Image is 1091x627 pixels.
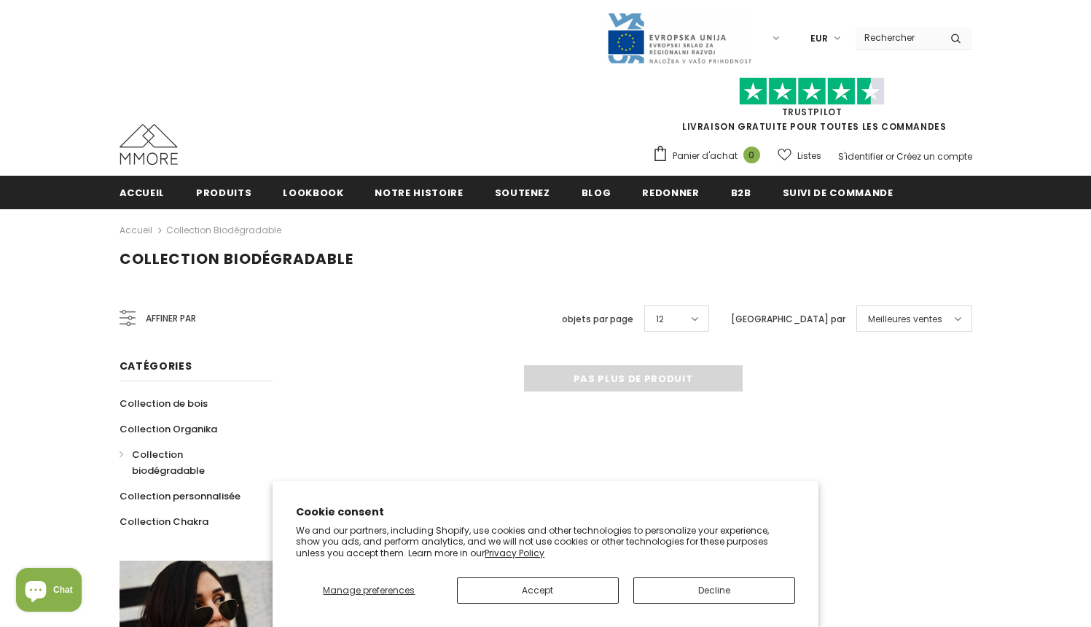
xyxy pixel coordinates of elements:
[120,124,178,165] img: Cas MMORE
[375,186,463,200] span: Notre histoire
[120,249,353,269] span: Collection biodégradable
[296,505,795,520] h2: Cookie consent
[120,391,208,416] a: Collection de bois
[120,442,257,483] a: Collection biodégradable
[120,489,241,503] span: Collection personnalisée
[656,312,664,327] span: 12
[606,31,752,44] a: Javni Razpis
[457,577,619,604] button: Accept
[296,577,442,604] button: Manage preferences
[582,186,611,200] span: Blog
[731,312,845,327] label: [GEOGRAPHIC_DATA] par
[120,515,208,529] span: Collection Chakra
[743,147,760,163] span: 0
[296,525,795,559] p: We and our partners, including Shopify, use cookies and other technologies to personalize your ex...
[120,397,208,410] span: Collection de bois
[731,186,751,200] span: B2B
[323,584,415,596] span: Manage preferences
[283,176,343,209] a: Lookbook
[731,176,751,209] a: B2B
[120,176,165,209] a: Accueil
[120,222,152,239] a: Accueil
[797,149,821,163] span: Listes
[778,143,821,168] a: Listes
[283,186,343,200] span: Lookbook
[633,577,795,604] button: Decline
[495,176,550,209] a: soutenez
[868,312,942,327] span: Meilleures ventes
[783,176,893,209] a: Suivi de commande
[838,150,883,163] a: S'identifier
[120,186,165,200] span: Accueil
[132,448,205,478] span: Collection biodégradable
[673,149,738,163] span: Panier d'achat
[783,186,893,200] span: Suivi de commande
[375,176,463,209] a: Notre histoire
[652,145,767,167] a: Panier d'achat 0
[495,186,550,200] span: soutenez
[485,547,544,559] a: Privacy Policy
[782,106,842,118] a: TrustPilot
[642,176,699,209] a: Redonner
[896,150,972,163] a: Créez un compte
[120,416,217,442] a: Collection Organika
[562,312,633,327] label: objets par page
[652,84,972,133] span: LIVRAISON GRATUITE POUR TOUTES LES COMMANDES
[146,311,196,327] span: Affiner par
[120,359,192,373] span: Catégories
[739,77,885,106] img: Faites confiance aux étoiles pilotes
[120,422,217,436] span: Collection Organika
[120,509,208,534] a: Collection Chakra
[810,31,828,46] span: EUR
[120,483,241,509] a: Collection personnalisée
[196,186,251,200] span: Produits
[885,150,894,163] span: or
[606,12,752,65] img: Javni Razpis
[166,224,281,236] a: Collection biodégradable
[12,568,86,615] inbox-online-store-chat: Shopify online store chat
[856,27,939,48] input: Search Site
[642,186,699,200] span: Redonner
[196,176,251,209] a: Produits
[582,176,611,209] a: Blog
